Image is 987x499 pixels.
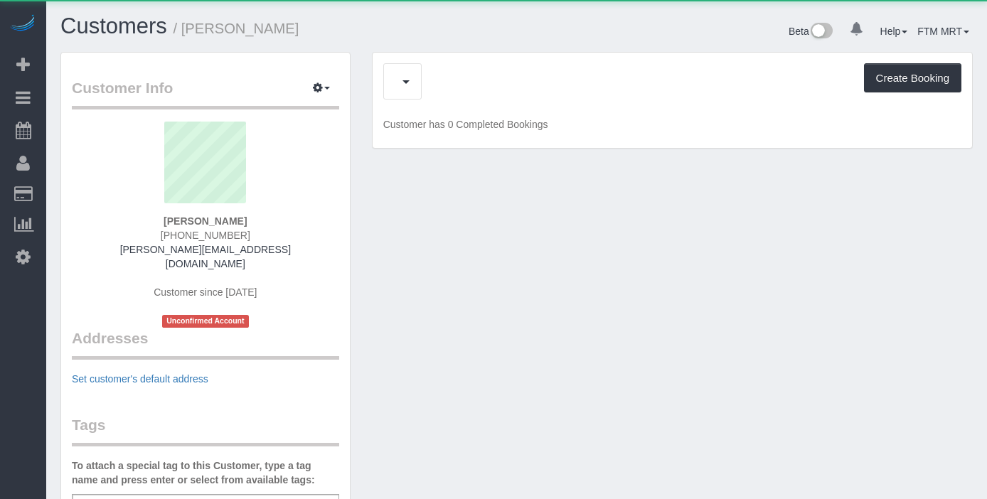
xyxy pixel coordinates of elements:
[9,14,37,34] img: Automaid Logo
[154,286,257,298] span: Customer since [DATE]
[120,244,291,269] a: [PERSON_NAME][EMAIL_ADDRESS][DOMAIN_NAME]
[60,14,167,38] a: Customers
[809,23,833,41] img: New interface
[383,117,961,132] p: Customer has 0 Completed Bookings
[174,21,299,36] small: / [PERSON_NAME]
[880,26,908,37] a: Help
[72,458,339,487] label: To attach a special tag to this Customer, type a tag name and press enter or select from availabl...
[164,215,247,227] strong: [PERSON_NAME]
[72,414,339,446] legend: Tags
[162,315,249,327] span: Unconfirmed Account
[917,26,969,37] a: FTM MRT
[161,230,250,241] span: [PHONE_NUMBER]
[789,26,833,37] a: Beta
[72,77,339,109] legend: Customer Info
[72,373,208,385] a: Set customer's default address
[864,63,961,93] button: Create Booking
